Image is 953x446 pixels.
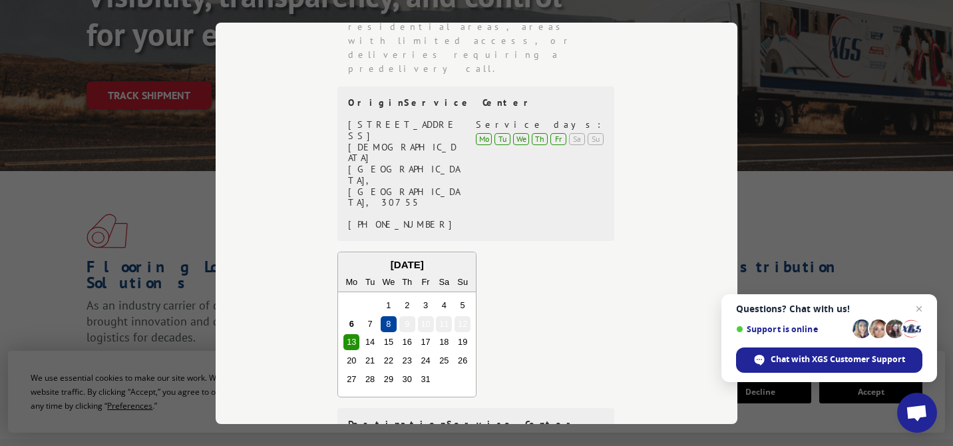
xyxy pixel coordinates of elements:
[338,258,476,273] div: [DATE]
[399,334,415,350] div: Choose Thursday, October 16th, 2025
[399,316,415,332] div: Choose Thursday, October 9th, 2025
[362,371,378,387] div: Choose Tuesday, October 28th, 2025
[381,297,397,313] div: Choose Wednesday, October 1st, 2025
[911,301,927,317] span: Close chat
[343,371,359,387] div: Choose Monday, October 27th, 2025
[381,274,397,290] div: We
[436,274,452,290] div: Sa
[399,353,415,369] div: Choose Thursday, October 23rd, 2025
[399,371,415,387] div: Choose Thursday, October 30th, 2025
[736,304,922,314] span: Questions? Chat with us!
[381,316,397,332] div: Choose Wednesday, October 8th, 2025
[348,97,604,109] div: Origin Service Center
[476,132,492,144] div: Mo
[381,334,397,350] div: Choose Wednesday, October 15th, 2025
[418,297,434,313] div: Choose Friday, October 3rd, 2025
[476,118,604,130] div: Service days:
[362,334,378,350] div: Choose Tuesday, October 14th, 2025
[418,353,434,369] div: Choose Friday, October 24th, 2025
[342,296,472,388] div: month 2025-10
[897,393,937,433] div: Open chat
[771,353,905,365] span: Chat with XGS Customer Support
[455,274,471,290] div: Su
[348,164,461,208] div: [GEOGRAPHIC_DATA], [GEOGRAPHIC_DATA], 30755
[348,219,461,230] div: [PHONE_NUMBER]
[348,118,461,163] div: [STREET_ADDRESS][DEMOGRAPHIC_DATA]
[436,334,452,350] div: Choose Saturday, October 18th, 2025
[418,274,434,290] div: Fr
[436,353,452,369] div: Choose Saturday, October 25th, 2025
[399,274,415,290] div: Th
[588,132,604,144] div: Su
[455,334,471,350] div: Choose Sunday, October 19th, 2025
[455,353,471,369] div: Choose Sunday, October 26th, 2025
[343,334,359,350] div: Choose Monday, October 13th, 2025
[381,353,397,369] div: Choose Wednesday, October 22nd, 2025
[455,316,471,332] div: Choose Sunday, October 12th, 2025
[550,132,566,144] div: Fr
[362,316,378,332] div: Choose Tuesday, October 7th, 2025
[348,419,604,430] div: Destination Service Center
[455,297,471,313] div: Choose Sunday, October 5th, 2025
[736,347,922,373] div: Chat with XGS Customer Support
[532,132,548,144] div: Th
[362,274,378,290] div: Tu
[436,316,452,332] div: Choose Saturday, October 11th, 2025
[569,132,585,144] div: Sa
[343,274,359,290] div: Mo
[343,353,359,369] div: Choose Monday, October 20th, 2025
[418,371,434,387] div: Choose Friday, October 31st, 2025
[736,324,848,334] span: Support is online
[399,297,415,313] div: Choose Thursday, October 2nd, 2025
[494,132,510,144] div: Tu
[343,316,359,332] div: Choose Monday, October 6th, 2025
[513,132,529,144] div: We
[381,371,397,387] div: Choose Wednesday, October 29th, 2025
[362,353,378,369] div: Choose Tuesday, October 21st, 2025
[436,297,452,313] div: Choose Saturday, October 4th, 2025
[418,316,434,332] div: Choose Friday, October 10th, 2025
[418,334,434,350] div: Choose Friday, October 17th, 2025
